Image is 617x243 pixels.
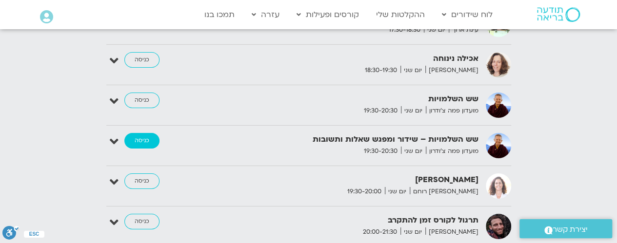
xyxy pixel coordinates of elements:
[437,5,498,24] a: לוח שידורים
[292,5,364,24] a: קורסים ופעילות
[426,146,478,156] span: מועדון פמה צ'ודרון
[360,106,401,116] span: 19:30-20:30
[537,7,580,22] img: תודעה בריאה
[239,173,478,187] strong: [PERSON_NAME]
[385,25,424,35] span: 17:30-18:30
[424,25,449,35] span: יום שני
[124,133,159,149] a: כניסה
[360,146,401,156] span: 19:30-20:30
[344,187,385,197] span: 19:30-20:00
[371,5,430,24] a: ההקלטות שלי
[425,65,478,75] span: [PERSON_NAME]
[519,219,612,238] a: יצירת קשר
[449,25,478,35] span: עינת ארוך
[239,133,478,146] strong: שש השלמויות – שידור ומפגש שאלות ותשובות
[124,214,159,229] a: כניסה
[401,106,426,116] span: יום שני
[425,227,478,237] span: [PERSON_NAME]
[400,65,425,75] span: יום שני
[361,65,400,75] span: 18:30-19:30
[553,223,588,236] span: יצירת קשר
[426,106,478,116] span: מועדון פמה צ'ודרון
[359,227,400,237] span: 20:00-21:30
[239,214,478,227] strong: תרגול לקורס זמן להתקרב
[400,227,425,237] span: יום שני
[385,187,410,197] span: יום שני
[410,187,478,197] span: [PERSON_NAME] רוחם
[239,93,478,106] strong: שש השלמויות
[199,5,239,24] a: תמכו בנו
[124,52,159,68] a: כניסה
[124,93,159,108] a: כניסה
[401,146,426,156] span: יום שני
[247,5,284,24] a: עזרה
[239,52,478,65] strong: אכילה נינוחה
[124,173,159,189] a: כניסה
